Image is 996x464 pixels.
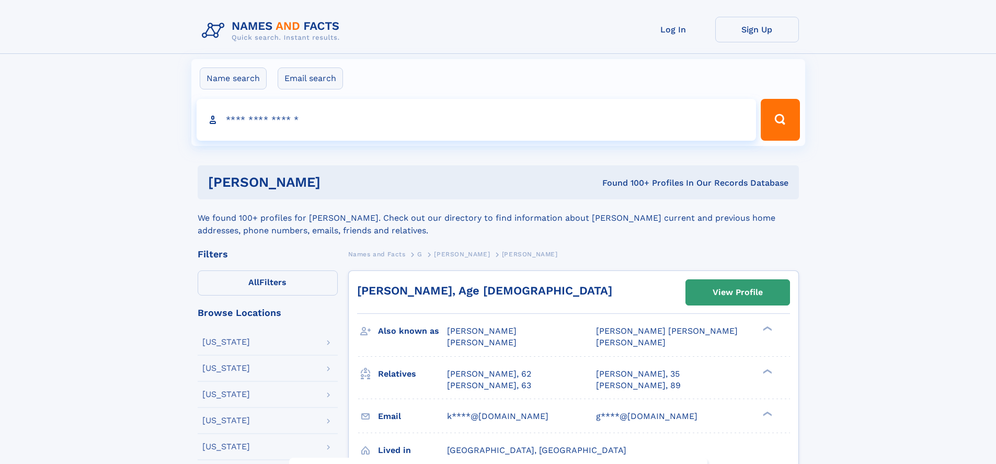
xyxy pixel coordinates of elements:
span: [PERSON_NAME] [502,251,558,258]
div: ❯ [760,325,773,332]
div: [US_STATE] [202,364,250,372]
div: ❯ [760,410,773,417]
div: [US_STATE] [202,443,250,451]
div: [US_STATE] [202,338,250,346]
h1: [PERSON_NAME] [208,176,462,189]
a: [PERSON_NAME] [434,247,490,261]
img: Logo Names and Facts [198,17,348,45]
a: Names and Facts [348,247,406,261]
div: Found 100+ Profiles In Our Records Database [461,177,788,189]
div: Browse Locations [198,308,338,318]
input: search input [197,99,757,141]
div: ❯ [760,368,773,375]
a: [PERSON_NAME], 62 [447,368,531,380]
div: [US_STATE] [202,390,250,399]
a: Log In [632,17,715,42]
div: Filters [198,250,338,259]
span: [PERSON_NAME] [596,337,666,347]
div: [US_STATE] [202,416,250,425]
label: Filters [198,270,338,296]
h3: Relatives [378,365,447,383]
h3: Also known as [378,322,447,340]
a: [PERSON_NAME], 35 [596,368,680,380]
label: Name search [200,67,267,89]
h3: Lived in [378,442,447,459]
a: View Profile [686,280,789,305]
span: G [417,251,422,258]
a: [PERSON_NAME], 63 [447,380,531,391]
span: [PERSON_NAME] [447,326,517,336]
span: [PERSON_NAME] [447,337,517,347]
a: Sign Up [715,17,799,42]
a: G [417,247,422,261]
button: Search Button [761,99,799,141]
div: View Profile [713,280,763,304]
span: [PERSON_NAME] [PERSON_NAME] [596,326,738,336]
a: [PERSON_NAME], 89 [596,380,681,391]
h3: Email [378,408,447,425]
span: [GEOGRAPHIC_DATA], [GEOGRAPHIC_DATA] [447,445,626,455]
a: [PERSON_NAME], Age [DEMOGRAPHIC_DATA] [357,284,612,297]
span: [PERSON_NAME] [434,251,490,258]
div: We found 100+ profiles for [PERSON_NAME]. Check out our directory to find information about [PERS... [198,199,799,237]
span: All [248,277,259,287]
label: Email search [278,67,343,89]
